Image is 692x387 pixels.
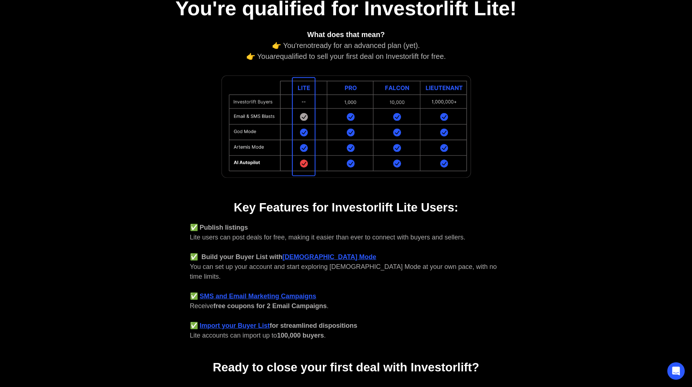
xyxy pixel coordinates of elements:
strong: Key Features for Investorlift Lite Users: [234,201,458,214]
strong: ✅ [190,322,198,329]
strong: What does that mean? [307,31,385,39]
strong: Ready to close your first deal with Investorlift? [213,360,479,374]
strong: for streamlined dispositions [270,322,357,329]
strong: 100,000 buyers [277,332,324,339]
em: are [270,52,280,60]
a: SMS and Email Marketing Campaigns [200,293,316,300]
div: 👉 You're ready for an advanced plan (yet). 👉 You qualified to sell your first deal on Investorlif... [190,29,502,62]
em: not [303,41,313,49]
strong: free coupons for 2 Email Campaigns [214,302,327,310]
div: Lite users can post deals for free, making it easier than ever to connect with buyers and sellers... [190,223,502,340]
strong: ✅ [190,293,198,300]
strong: ✅ Publish listings [190,224,248,231]
div: Open Intercom Messenger [667,362,685,380]
a: [DEMOGRAPHIC_DATA] Mode [283,253,376,261]
strong: ✅ Build your Buyer List with [190,253,283,261]
a: Import your Buyer List [200,322,270,329]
